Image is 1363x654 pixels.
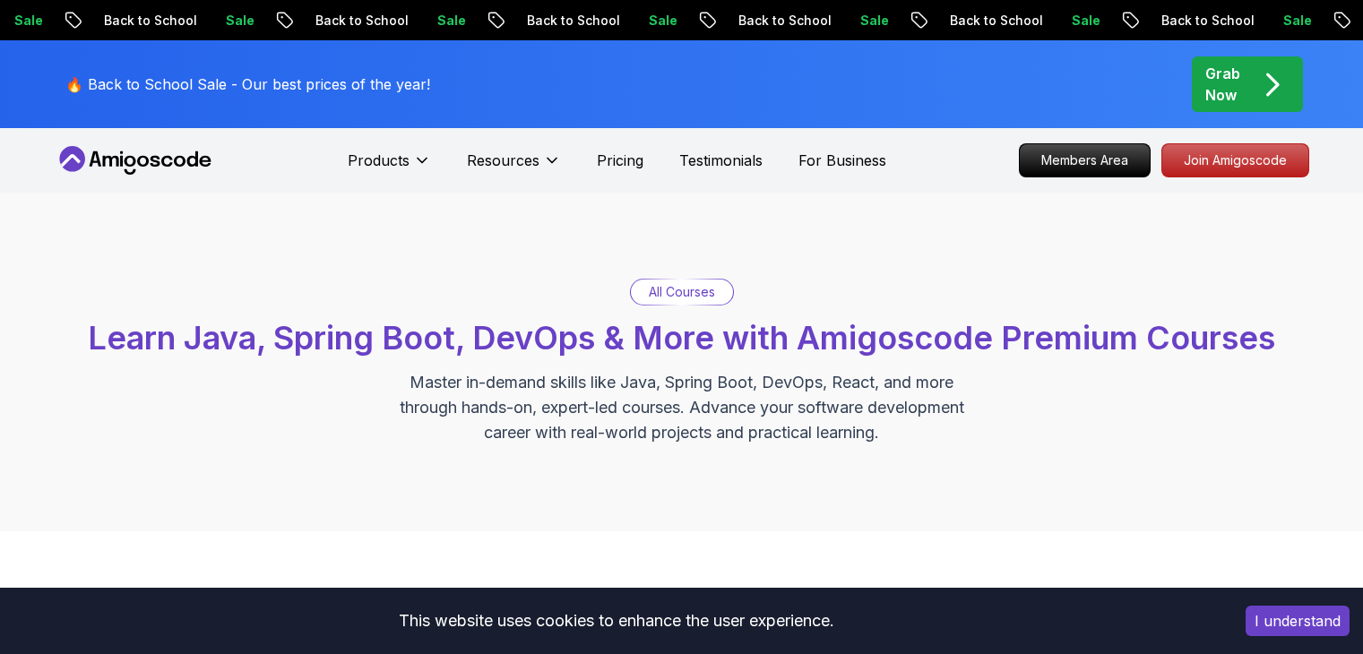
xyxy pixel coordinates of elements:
[381,370,983,445] p: Master in-demand skills like Java, Spring Boot, DevOps, React, and more through hands-on, expert-...
[845,12,902,30] p: Sale
[65,73,430,95] p: 🔥 Back to School Sale - Our best prices of the year!
[1146,12,1268,30] p: Back to School
[1019,143,1151,177] a: Members Area
[1246,606,1350,636] button: Accept cookies
[1161,143,1309,177] a: Join Amigoscode
[679,150,763,171] a: Testimonials
[634,12,691,30] p: Sale
[512,12,634,30] p: Back to School
[1020,144,1150,176] p: Members Area
[348,150,410,171] p: Products
[1162,144,1308,176] p: Join Amigoscode
[1205,63,1240,106] p: Grab Now
[1057,12,1114,30] p: Sale
[723,12,845,30] p: Back to School
[13,601,1219,641] div: This website uses cookies to enhance the user experience.
[88,318,1275,357] span: Learn Java, Spring Boot, DevOps & More with Amigoscode Premium Courses
[422,12,479,30] p: Sale
[467,150,539,171] p: Resources
[211,12,268,30] p: Sale
[348,150,431,185] button: Products
[798,150,886,171] a: For Business
[467,150,561,185] button: Resources
[300,12,422,30] p: Back to School
[649,283,715,301] p: All Courses
[935,12,1057,30] p: Back to School
[597,150,643,171] a: Pricing
[1268,12,1325,30] p: Sale
[89,12,211,30] p: Back to School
